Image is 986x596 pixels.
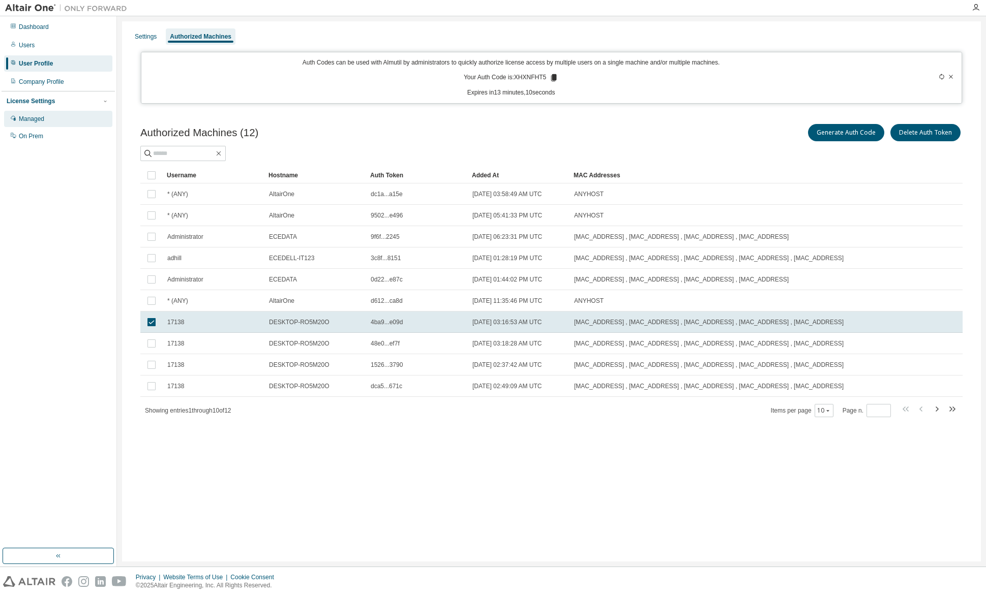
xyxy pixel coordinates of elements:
p: Auth Codes can be used with Almutil by administrators to quickly authorize license access by mult... [147,58,875,67]
div: License Settings [7,97,55,105]
span: ECEDATA [269,233,297,241]
span: AltairOne [269,190,294,198]
span: 0d22...e87c [371,275,403,284]
div: On Prem [19,132,43,140]
p: Your Auth Code is: XHXNFHT5 [464,73,558,82]
span: AltairOne [269,297,294,305]
button: Generate Auth Code [808,124,884,141]
span: DESKTOP-RO5M20O [269,318,329,326]
span: 3c8f...8151 [371,254,401,262]
span: [MAC_ADDRESS] , [MAC_ADDRESS] , [MAC_ADDRESS] , [MAC_ADDRESS] [574,233,789,241]
span: [DATE] 03:58:49 AM UTC [472,190,542,198]
span: [DATE] 11:35:46 PM UTC [472,297,542,305]
img: linkedin.svg [95,576,106,587]
span: d612...ca8d [371,297,403,305]
div: Cookie Consent [230,573,280,581]
span: [DATE] 05:41:33 PM UTC [472,211,542,219]
div: Managed [19,115,44,123]
div: Username [167,167,260,183]
span: [MAC_ADDRESS] , [MAC_ADDRESS] , [MAC_ADDRESS] , [MAC_ADDRESS] , [MAC_ADDRESS] [574,339,844,348]
span: 9502...e496 [371,211,403,219]
img: altair_logo.svg [3,576,55,587]
span: [DATE] 03:16:53 AM UTC [472,318,542,326]
p: Expires in 13 minutes, 10 seconds [147,88,875,97]
span: * (ANY) [167,211,188,219]
span: ANYHOST [574,211,604,219]
div: Settings [135,33,157,41]
span: [MAC_ADDRESS] , [MAC_ADDRESS] , [MAC_ADDRESS] , [MAC_ADDRESS] [574,275,789,284]
span: [DATE] 02:49:09 AM UTC [472,382,542,390]
div: Authorized Machines [170,33,231,41]
button: Delete Auth Token [890,124,961,141]
span: DESKTOP-RO5M20O [269,339,329,348]
span: 17138 [167,382,184,390]
span: dc1a...a15e [371,190,403,198]
span: ANYHOST [574,190,604,198]
img: facebook.svg [62,576,72,587]
img: Altair One [5,3,132,13]
span: 17138 [167,318,184,326]
span: [MAC_ADDRESS] , [MAC_ADDRESS] , [MAC_ADDRESS] , [MAC_ADDRESS] , [MAC_ADDRESS] [574,361,844,369]
span: ECEDATA [269,275,297,284]
span: AltairOne [269,211,294,219]
div: MAC Addresses [574,167,856,183]
span: [DATE] 06:23:31 PM UTC [472,233,542,241]
span: 4ba9...e09d [371,318,403,326]
span: Authorized Machines (12) [140,127,258,139]
span: [DATE] 02:37:42 AM UTC [472,361,542,369]
div: Added At [472,167,565,183]
span: ANYHOST [574,297,604,305]
div: Website Terms of Use [163,573,230,581]
p: © 2025 Altair Engineering, Inc. All Rights Reserved. [136,581,280,590]
span: Items per page [771,404,833,417]
img: instagram.svg [78,576,89,587]
span: [MAC_ADDRESS] , [MAC_ADDRESS] , [MAC_ADDRESS] , [MAC_ADDRESS] , [MAC_ADDRESS] [574,318,844,326]
span: 9f6f...2245 [371,233,400,241]
span: 17138 [167,339,184,348]
span: Showing entries 1 through 10 of 12 [145,407,231,414]
span: [MAC_ADDRESS] , [MAC_ADDRESS] , [MAC_ADDRESS] , [MAC_ADDRESS] , [MAC_ADDRESS] [574,382,844,390]
span: * (ANY) [167,190,188,198]
span: Administrator [167,233,203,241]
span: ECEDELL-IT123 [269,254,314,262]
div: Privacy [136,573,163,581]
span: 48e0...ef7f [371,339,400,348]
div: Company Profile [19,78,64,86]
div: Users [19,41,35,49]
span: [DATE] 03:18:28 AM UTC [472,339,542,348]
div: User Profile [19,59,53,68]
span: 1526...3790 [371,361,403,369]
span: [DATE] 01:28:19 PM UTC [472,254,542,262]
div: Dashboard [19,23,49,31]
span: adhill [167,254,182,262]
span: [DATE] 01:44:02 PM UTC [472,275,542,284]
span: [MAC_ADDRESS] , [MAC_ADDRESS] , [MAC_ADDRESS] , [MAC_ADDRESS] , [MAC_ADDRESS] [574,254,844,262]
span: DESKTOP-RO5M20O [269,382,329,390]
div: Hostname [268,167,362,183]
span: Page n. [843,404,891,417]
span: DESKTOP-RO5M20O [269,361,329,369]
button: 10 [817,406,831,415]
span: dca5...671c [371,382,402,390]
div: Auth Token [370,167,464,183]
span: 17138 [167,361,184,369]
span: Administrator [167,275,203,284]
span: * (ANY) [167,297,188,305]
img: youtube.svg [112,576,127,587]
